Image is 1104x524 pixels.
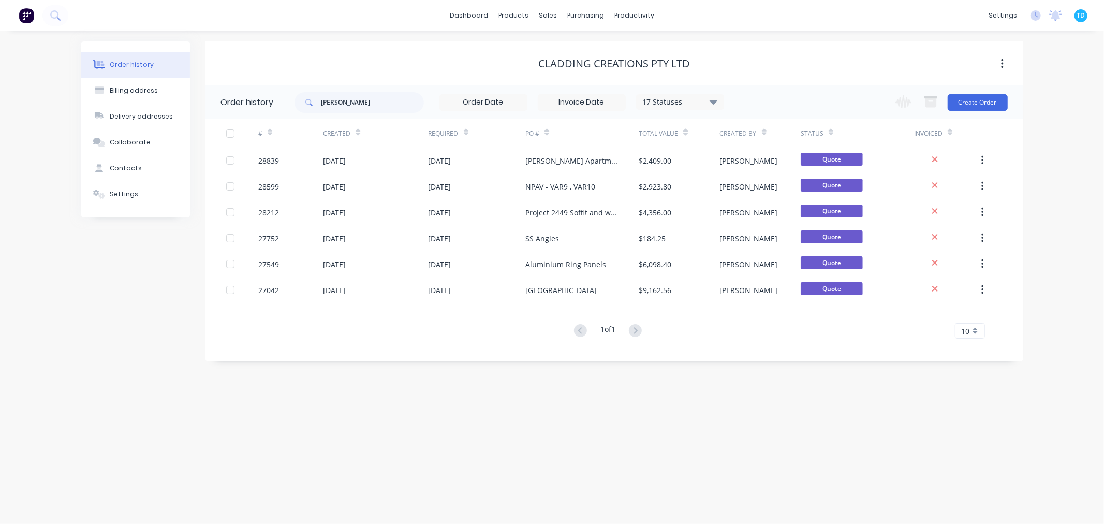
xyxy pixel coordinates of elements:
div: [DATE] [429,155,451,166]
div: Project 2449 Soffit and wall panels [525,207,618,218]
div: Required [429,119,526,148]
div: $9,162.56 [639,285,671,296]
div: [DATE] [323,207,346,218]
div: [PERSON_NAME] [720,285,778,296]
div: [DATE] [429,285,451,296]
div: [DATE] [323,233,346,244]
div: Invoiced [914,129,943,138]
div: PO # [525,119,639,148]
div: Status [801,119,914,148]
div: # [258,119,323,148]
div: [PERSON_NAME] [720,155,778,166]
div: [GEOGRAPHIC_DATA] [525,285,597,296]
div: [PERSON_NAME] [720,181,778,192]
span: Quote [801,179,863,192]
div: Status [801,129,823,138]
img: Factory [19,8,34,23]
div: # [258,129,262,138]
div: PO # [525,129,539,138]
div: Order history [110,60,154,69]
div: Settings [110,190,138,199]
div: [DATE] [429,181,451,192]
div: $6,098.40 [639,259,671,270]
span: Quote [801,256,863,269]
input: Search... [321,92,424,113]
div: Created By [720,129,757,138]
div: $184.25 [639,233,666,244]
div: Created [323,119,428,148]
div: products [493,8,534,23]
div: productivity [609,8,659,23]
div: Invoiced [914,119,979,148]
div: [DATE] [429,233,451,244]
div: sales [534,8,562,23]
div: 27042 [258,285,279,296]
div: $2,923.80 [639,181,671,192]
div: Cladding Creations Pty Ltd [538,57,690,70]
div: [PERSON_NAME] [720,233,778,244]
div: $4,356.00 [639,207,671,218]
div: [DATE] [323,285,346,296]
button: Delivery addresses [81,104,190,129]
div: Total Value [639,119,719,148]
button: Billing address [81,78,190,104]
div: Required [429,129,459,138]
div: [PERSON_NAME] Apartments [525,155,618,166]
div: $2,409.00 [639,155,671,166]
div: 27752 [258,233,279,244]
div: Created By [720,119,801,148]
div: 27549 [258,259,279,270]
span: Quote [801,282,863,295]
div: Aluminium Ring Panels [525,259,606,270]
div: purchasing [562,8,609,23]
div: Delivery addresses [110,112,173,121]
div: Order history [221,96,274,109]
div: Total Value [639,129,678,138]
input: Order Date [440,95,527,110]
input: Invoice Date [538,95,625,110]
div: [DATE] [429,207,451,218]
div: NPAV - VAR9 , VAR10 [525,181,595,192]
div: Contacts [110,164,142,173]
div: settings [983,8,1022,23]
span: Quote [801,205,863,217]
div: 28212 [258,207,279,218]
button: Contacts [81,155,190,181]
div: 17 Statuses [637,96,724,108]
div: 28599 [258,181,279,192]
div: 1 of 1 [600,324,615,339]
div: Created [323,129,350,138]
div: Billing address [110,86,158,95]
div: [PERSON_NAME] [720,207,778,218]
span: TD [1077,11,1085,20]
button: Collaborate [81,129,190,155]
a: dashboard [445,8,493,23]
div: [DATE] [429,259,451,270]
div: Collaborate [110,138,151,147]
div: 28839 [258,155,279,166]
span: 10 [962,326,970,337]
span: Quote [801,153,863,166]
div: SS Angles [525,233,559,244]
button: Settings [81,181,190,207]
div: [DATE] [323,259,346,270]
div: [PERSON_NAME] [720,259,778,270]
div: [DATE] [323,155,346,166]
button: Create Order [948,94,1008,111]
button: Order history [81,52,190,78]
div: [DATE] [323,181,346,192]
span: Quote [801,230,863,243]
